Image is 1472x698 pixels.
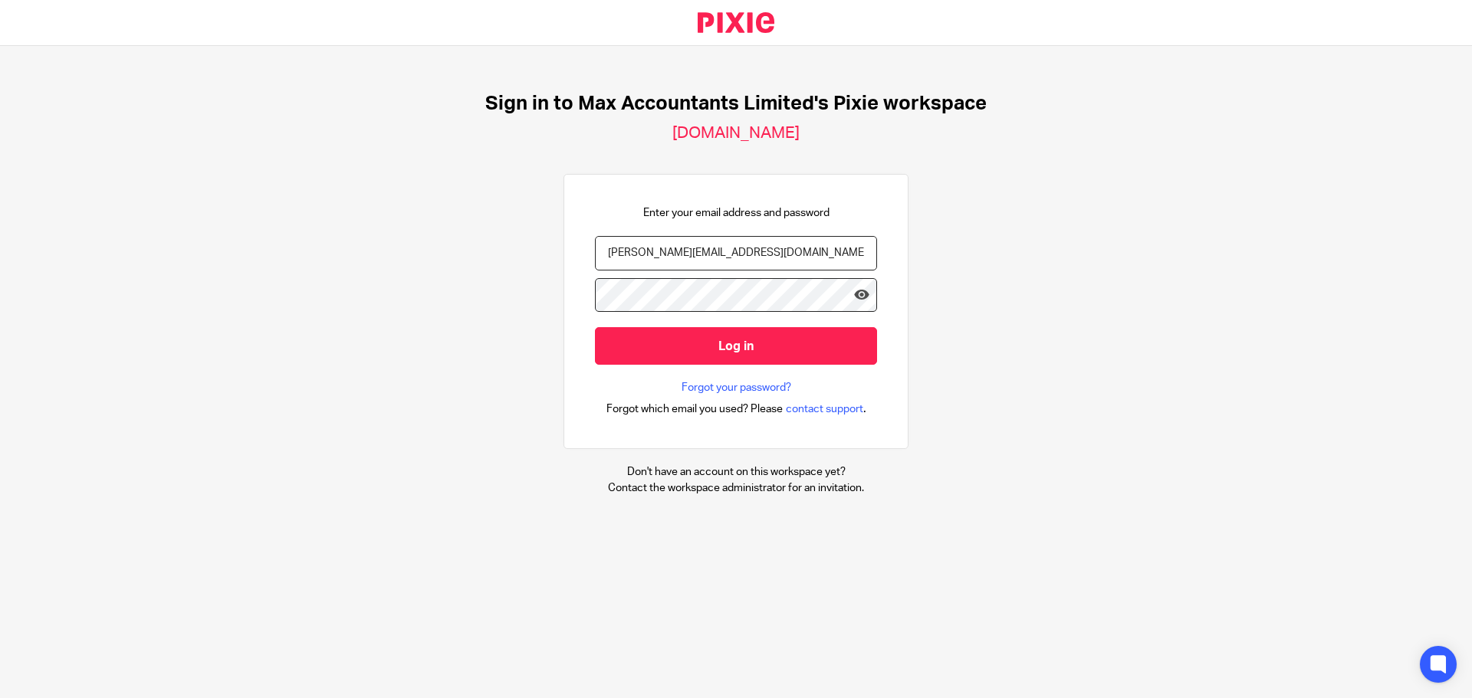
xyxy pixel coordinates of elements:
a: Forgot your password? [682,380,791,395]
p: Contact the workspace administrator for an invitation. [608,480,864,496]
input: name@example.com [595,236,877,270]
p: Enter your email address and password [643,205,830,221]
p: Don't have an account on this workspace yet? [608,464,864,480]
h2: [DOMAIN_NAME] [672,123,800,143]
input: Log in [595,327,877,365]
span: Forgot which email you used? Please [606,401,783,417]
span: contact support [786,401,863,417]
div: . [606,400,866,418]
h1: Sign in to Max Accountants Limited's Pixie workspace [485,92,987,116]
